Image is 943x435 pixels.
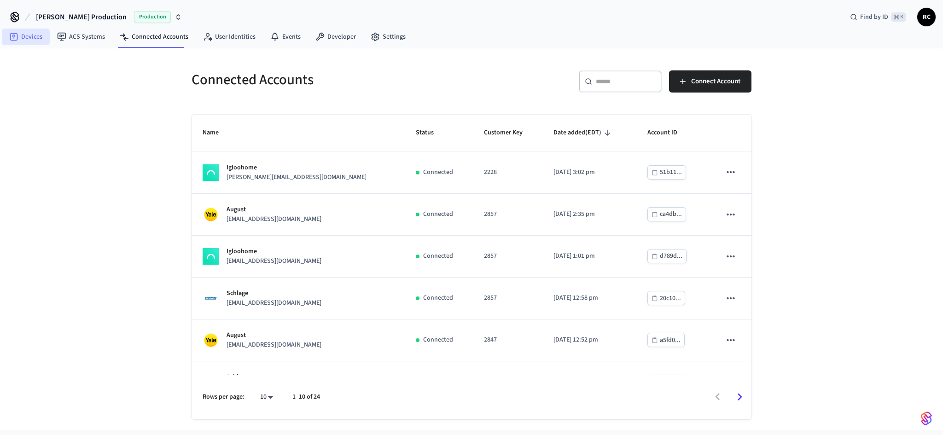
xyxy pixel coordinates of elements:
div: Find by ID⌘ K [843,9,914,25]
div: d789d... [660,250,682,262]
p: [EMAIL_ADDRESS][DOMAIN_NAME] [227,298,321,308]
h5: Connected Accounts [192,70,466,89]
a: User Identities [196,29,263,45]
p: Connected [423,335,453,345]
p: Connected [423,293,453,303]
div: 10 [256,390,278,404]
button: Connect Account [669,70,751,93]
button: 20c10... [647,291,685,305]
p: [DATE] 12:52 pm [553,335,625,345]
img: Yale Logo, Square [203,206,219,223]
p: [DATE] 3:02 pm [553,168,625,177]
th: Customer Key [473,115,542,151]
p: Connected [423,251,453,261]
a: Devices [2,29,50,45]
img: Schlage Logo, Square [203,290,219,307]
p: [DATE] 2:35 pm [553,209,625,219]
a: Events [263,29,308,45]
p: Schlage [227,372,367,382]
button: 51b11... [647,165,686,180]
button: ca4db... [647,207,686,221]
span: ⌘ K [891,12,906,22]
p: Schlage [227,289,321,298]
span: Connect Account [691,75,740,87]
p: Connected [423,168,453,177]
span: Account ID [647,126,689,140]
a: ACS Systems [50,29,112,45]
p: [EMAIL_ADDRESS][DOMAIN_NAME] [227,256,321,266]
img: igloohome_logo [203,164,219,181]
span: Name [203,126,231,140]
span: Date added(EDT) [553,126,613,140]
div: a5fd0... [660,335,681,346]
p: [EMAIL_ADDRESS][DOMAIN_NAME] [227,215,321,224]
span: [PERSON_NAME] Production [36,12,127,23]
button: RC [917,8,936,26]
p: 1–10 of 24 [292,392,320,402]
p: August [227,331,321,340]
p: 2228 [484,168,531,177]
a: Developer [308,29,363,45]
img: igloohome_logo [203,248,219,265]
div: 20c10... [660,293,681,304]
a: Settings [363,29,413,45]
button: a5fd0... [647,333,685,347]
p: [EMAIL_ADDRESS][DOMAIN_NAME] [227,340,321,350]
p: 2857 [484,293,531,303]
p: Igloohome [227,163,367,173]
div: ca4db... [660,209,682,220]
p: [DATE] 12:58 pm [553,293,625,303]
p: August [227,205,321,215]
button: d789d... [647,249,687,263]
p: 2857 [484,251,531,261]
span: Production [134,11,171,23]
img: Schlage Logo, Square [203,374,219,390]
button: Go to next page [729,386,751,408]
p: Igloohome [227,247,321,256]
img: Yale Logo, Square [203,332,219,348]
span: RC [918,9,935,25]
p: [PERSON_NAME][EMAIL_ADDRESS][DOMAIN_NAME] [227,173,367,182]
p: Rows per page: [203,392,244,402]
a: Connected Accounts [112,29,196,45]
p: 2857 [484,209,531,219]
div: 51b11... [660,167,682,178]
p: [DATE] 1:01 pm [553,251,625,261]
span: Find by ID [860,12,888,22]
span: Status [416,126,446,140]
p: Connected [423,209,453,219]
img: SeamLogoGradient.69752ec5.svg [921,411,932,426]
p: 2847 [484,335,531,345]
